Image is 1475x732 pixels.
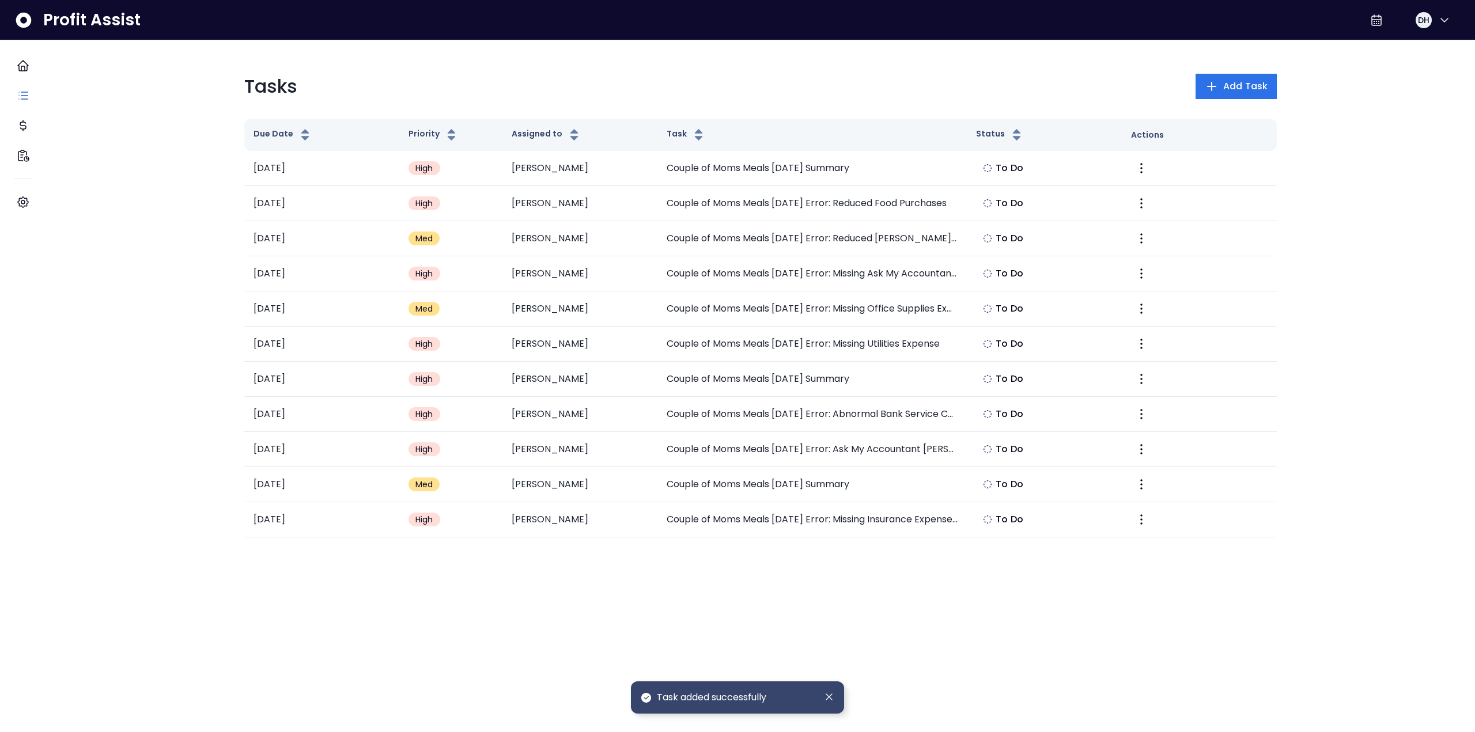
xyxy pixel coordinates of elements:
button: More [1131,474,1152,495]
span: To Do [996,407,1023,421]
td: [PERSON_NAME] [502,432,657,467]
td: [PERSON_NAME] [502,502,657,537]
button: Priority [409,128,459,142]
span: To Do [996,442,1023,456]
th: Actions [1122,119,1277,151]
td: [DATE] [244,397,399,432]
button: Status [976,128,1024,142]
button: More [1131,404,1152,424]
td: [DATE] [244,502,399,537]
td: [PERSON_NAME] [502,467,657,502]
td: Couple of Moms Meals [DATE] Error: Missing Ask My Accountant Entry [657,256,967,291]
span: Med [415,233,433,244]
td: Couple of Moms Meals [DATE] Error: Reduced Food Purchases [657,186,967,221]
img: Not yet Started [983,269,992,278]
span: To Do [996,477,1023,491]
td: [DATE] [244,432,399,467]
button: Task [667,128,706,142]
span: High [415,338,433,350]
td: Couple of Moms Meals [DATE] Error: Reduced [PERSON_NAME] Expense [657,221,967,256]
td: Couple of Moms Meals [DATE] Error: Missing Office Supplies Expense [657,291,967,327]
span: To Do [996,161,1023,175]
td: Couple of Moms Meals [DATE] Summary [657,151,967,186]
span: To Do [996,302,1023,316]
span: DH [1418,14,1429,26]
td: [DATE] [244,362,399,397]
td: [PERSON_NAME] [502,151,657,186]
td: [DATE] [244,151,399,186]
td: [PERSON_NAME] [502,327,657,362]
span: To Do [996,513,1023,526]
button: More [1131,158,1152,179]
td: Couple of Moms Meals [DATE] Summary [657,467,967,502]
span: To Do [996,337,1023,351]
button: Dismiss [823,691,835,703]
button: More [1131,228,1152,249]
td: [DATE] [244,186,399,221]
td: [PERSON_NAME] [502,256,657,291]
td: Couple of Moms Meals [DATE] Error: Missing Insurance Expense Entry [657,502,967,537]
span: Med [415,479,433,490]
td: [PERSON_NAME] [502,291,657,327]
span: High [415,162,433,174]
button: More [1131,193,1152,214]
td: [DATE] [244,221,399,256]
img: Not yet Started [983,339,992,348]
span: High [415,514,433,525]
img: Not yet Started [983,445,992,454]
td: [DATE] [244,291,399,327]
button: More [1131,263,1152,284]
span: To Do [996,267,1023,280]
td: [DATE] [244,327,399,362]
td: Couple of Moms Meals [DATE] Error: Ask My Accountant [PERSON_NAME] [657,432,967,467]
button: More [1131,369,1152,389]
td: [PERSON_NAME] [502,362,657,397]
p: Tasks [244,73,297,100]
td: [DATE] [244,467,399,502]
span: Med [415,303,433,314]
button: More [1131,298,1152,319]
span: Profit Assist [43,10,141,31]
button: More [1131,509,1152,530]
td: [PERSON_NAME] [502,186,657,221]
span: High [415,373,433,385]
button: Due Date [254,128,312,142]
span: To Do [996,196,1023,210]
td: Couple of Moms Meals [DATE] Summary [657,362,967,397]
td: [DATE] [244,256,399,291]
span: High [415,268,433,279]
span: To Do [996,232,1023,245]
td: Couple of Moms Meals [DATE] Error: Abnormal Bank Service Charges [657,397,967,432]
img: Not yet Started [983,480,992,489]
img: Not yet Started [983,515,992,524]
span: Task added successfully [657,691,766,704]
button: Add Task [1196,74,1277,99]
span: Add Task [1223,79,1268,93]
td: [PERSON_NAME] [502,221,657,256]
span: High [415,443,433,455]
span: To Do [996,372,1023,386]
td: Couple of Moms Meals [DATE] Error: Missing Utilities Expense [657,327,967,362]
img: Not yet Started [983,164,992,173]
button: More [1131,333,1152,354]
span: High [415,408,433,420]
img: Not yet Started [983,199,992,208]
img: Not yet Started [983,304,992,313]
img: Not yet Started [983,234,992,243]
td: [PERSON_NAME] [502,397,657,432]
img: Not yet Started [983,374,992,384]
img: Not yet Started [983,409,992,419]
button: More [1131,439,1152,460]
button: Assigned to [512,128,581,142]
span: High [415,198,433,209]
